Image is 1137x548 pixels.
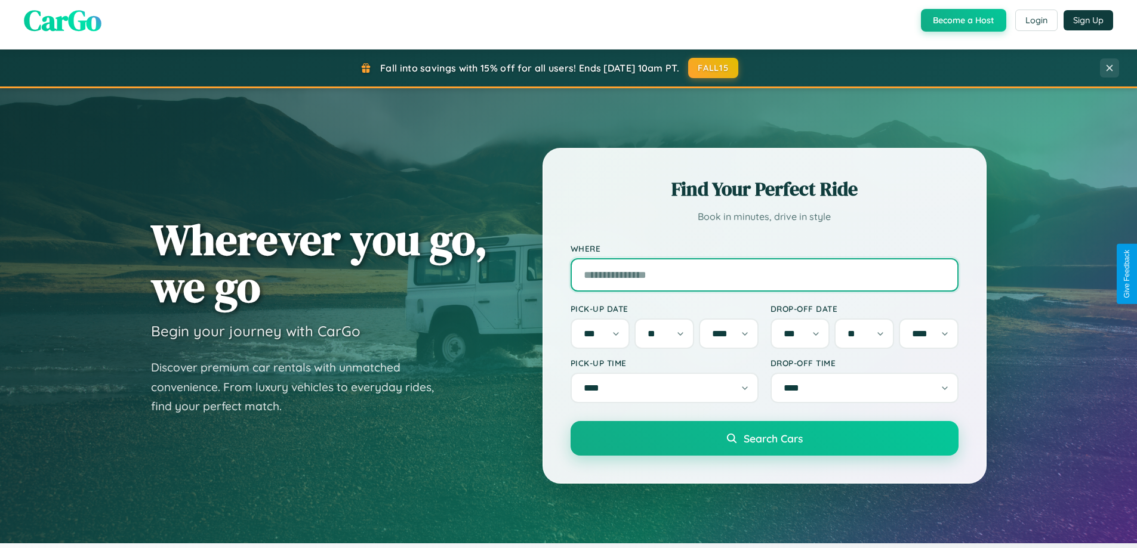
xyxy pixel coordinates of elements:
p: Book in minutes, drive in style [571,208,959,225]
label: Pick-up Time [571,358,759,368]
label: Where [571,243,959,253]
button: Search Cars [571,421,959,456]
button: FALL15 [688,58,738,78]
h3: Begin your journey with CarGo [151,322,360,340]
span: Fall into savings with 15% off for all users! Ends [DATE] 10am PT. [380,62,679,74]
h1: Wherever you go, we go [151,216,488,310]
button: Become a Host [921,9,1006,32]
div: Give Feedback [1123,250,1131,298]
label: Drop-off Time [771,358,959,368]
label: Pick-up Date [571,304,759,314]
button: Sign Up [1064,10,1113,30]
button: Login [1015,10,1058,31]
p: Discover premium car rentals with unmatched convenience. From luxury vehicles to everyday rides, ... [151,358,449,416]
h2: Find Your Perfect Ride [571,176,959,202]
span: Search Cars [744,432,803,445]
span: CarGo [24,1,101,40]
label: Drop-off Date [771,304,959,314]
